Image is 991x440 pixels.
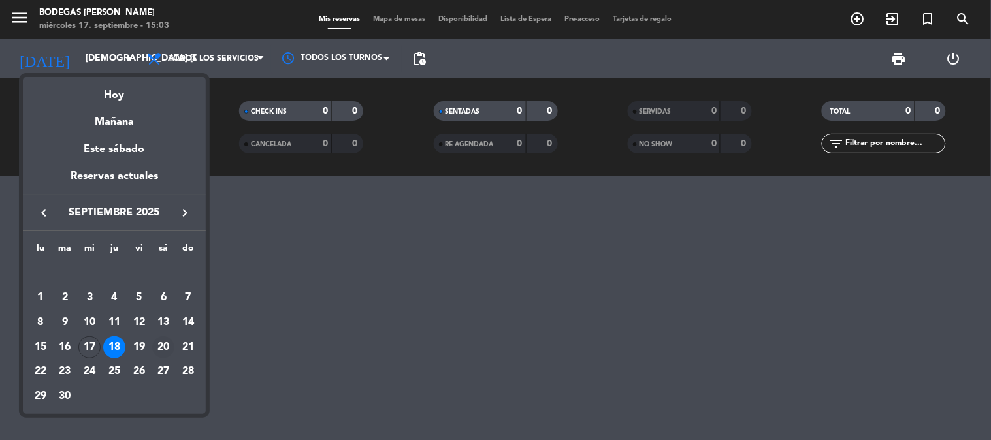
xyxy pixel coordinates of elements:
[28,359,53,384] td: 22 de septiembre de 2025
[128,287,150,309] div: 5
[177,287,199,309] div: 7
[29,385,52,407] div: 29
[102,359,127,384] td: 25 de septiembre de 2025
[54,311,76,334] div: 9
[127,241,152,261] th: viernes
[103,311,125,334] div: 11
[102,310,127,335] td: 11 de septiembre de 2025
[152,335,176,360] td: 20 de septiembre de 2025
[152,359,176,384] td: 27 de septiembre de 2025
[29,311,52,334] div: 8
[53,310,78,335] td: 9 de septiembre de 2025
[77,335,102,360] td: 17 de septiembre de 2025
[54,360,76,383] div: 23
[128,311,150,334] div: 12
[128,336,150,358] div: 19
[152,287,174,309] div: 6
[53,359,78,384] td: 23 de septiembre de 2025
[103,287,125,309] div: 4
[177,336,199,358] div: 21
[54,287,76,309] div: 2
[53,241,78,261] th: martes
[78,360,101,383] div: 24
[23,104,206,131] div: Mañana
[152,311,174,334] div: 13
[53,285,78,310] td: 2 de septiembre de 2025
[128,360,150,383] div: 26
[173,204,197,221] button: keyboard_arrow_right
[28,285,53,310] td: 1 de septiembre de 2025
[177,311,199,334] div: 14
[152,336,174,358] div: 20
[102,241,127,261] th: jueves
[103,336,125,358] div: 18
[176,285,201,310] td: 7 de septiembre de 2025
[36,205,52,221] i: keyboard_arrow_left
[28,241,53,261] th: lunes
[28,384,53,409] td: 29 de septiembre de 2025
[77,285,102,310] td: 3 de septiembre de 2025
[28,310,53,335] td: 8 de septiembre de 2025
[23,77,206,104] div: Hoy
[152,241,176,261] th: sábado
[78,336,101,358] div: 17
[28,335,53,360] td: 15 de septiembre de 2025
[127,285,152,310] td: 5 de septiembre de 2025
[32,204,56,221] button: keyboard_arrow_left
[177,360,199,383] div: 28
[103,360,125,383] div: 25
[152,285,176,310] td: 6 de septiembre de 2025
[127,335,152,360] td: 19 de septiembre de 2025
[53,335,78,360] td: 16 de septiembre de 2025
[78,311,101,334] div: 10
[176,359,201,384] td: 28 de septiembre de 2025
[176,310,201,335] td: 14 de septiembre de 2025
[54,385,76,407] div: 30
[53,384,78,409] td: 30 de septiembre de 2025
[102,335,127,360] td: 18 de septiembre de 2025
[177,205,193,221] i: keyboard_arrow_right
[152,360,174,383] div: 27
[28,261,201,286] td: SEP.
[77,241,102,261] th: miércoles
[29,287,52,309] div: 1
[56,204,173,221] span: septiembre 2025
[176,241,201,261] th: domingo
[102,285,127,310] td: 4 de septiembre de 2025
[176,335,201,360] td: 21 de septiembre de 2025
[127,359,152,384] td: 26 de septiembre de 2025
[77,310,102,335] td: 10 de septiembre de 2025
[29,336,52,358] div: 15
[152,310,176,335] td: 13 de septiembre de 2025
[23,168,206,195] div: Reservas actuales
[127,310,152,335] td: 12 de septiembre de 2025
[29,360,52,383] div: 22
[23,131,206,168] div: Este sábado
[54,336,76,358] div: 16
[78,287,101,309] div: 3
[77,359,102,384] td: 24 de septiembre de 2025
